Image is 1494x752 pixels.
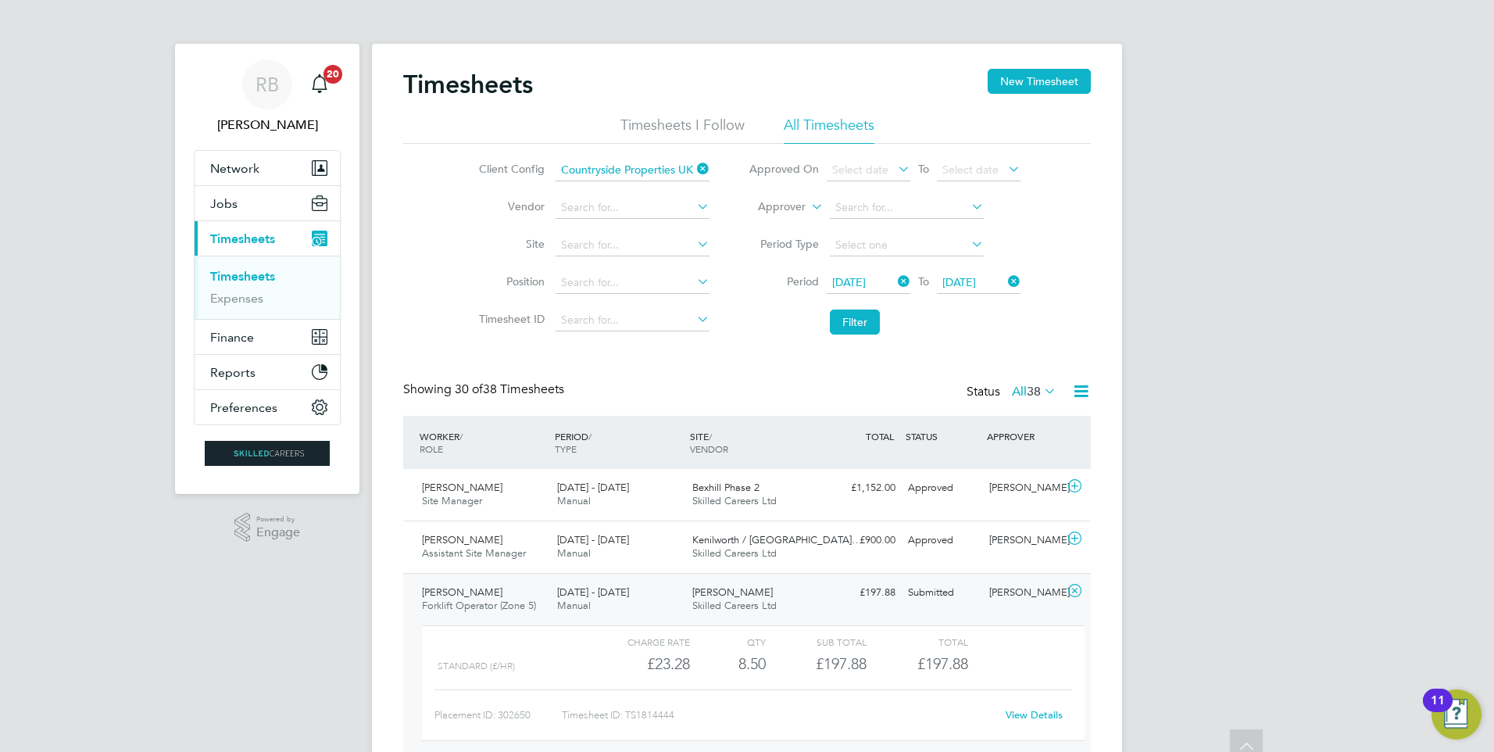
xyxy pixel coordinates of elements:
label: Client Config [474,162,545,176]
div: £197.88 [820,580,902,606]
div: Submitted [902,580,983,606]
span: [DATE] [832,275,866,289]
input: Search for... [556,310,709,331]
button: Open Resource Center, 11 new notifications [1431,689,1481,739]
div: Status [967,381,1060,403]
span: Manual [557,494,591,507]
h2: Timesheets [403,69,533,100]
span: Manual [557,546,591,560]
span: £197.88 [917,654,968,673]
div: Approved [902,475,983,501]
label: Approved On [749,162,819,176]
span: Manual [557,599,591,612]
span: Site Manager [422,494,482,507]
div: £900.00 [820,528,902,553]
span: Preferences [210,400,277,415]
label: Timesheet ID [474,312,545,326]
div: Timesheet ID: TS1814444 [562,703,995,728]
div: APPROVER [983,422,1064,450]
input: Select one [830,235,984,256]
div: 11 [1431,700,1445,721]
a: Expenses [210,291,263,306]
a: Powered byEngage [234,513,301,543]
div: £1,152.00 [820,475,902,501]
div: Placement ID: 302650 [434,703,562,728]
div: £23.28 [589,651,690,677]
span: Assistant Site Manager [422,546,526,560]
span: Kenilworth / [GEOGRAPHIC_DATA]… [692,533,862,546]
span: 30 of [455,381,483,397]
span: Skilled Careers Ltd [692,546,777,560]
span: 38 [1027,384,1041,399]
input: Search for... [830,197,984,219]
input: Search for... [556,159,709,181]
span: [DATE] [942,275,976,289]
label: Vendor [474,199,545,213]
label: Position [474,274,545,288]
span: TYPE [555,442,577,455]
span: Standard (£/HR) [438,661,515,671]
span: Engage [256,526,300,539]
img: skilledcareers-logo-retina.png [205,441,330,466]
span: Bexhill Phase 2 [692,481,760,494]
span: TOTAL [866,430,894,442]
span: Forklift Operator (Zone 5) [422,599,536,612]
span: To [913,159,934,179]
span: Timesheets [210,231,275,246]
div: [PERSON_NAME] [983,580,1064,606]
nav: Main navigation [175,44,359,494]
span: Jobs [210,196,238,211]
span: Ryan Burns [194,116,341,134]
span: [DATE] - [DATE] [557,585,629,599]
a: 20 [304,59,335,109]
div: PERIOD [551,422,686,463]
span: [PERSON_NAME] [422,585,502,599]
div: Showing [403,381,567,398]
label: Approver [735,199,806,215]
span: VENDOR [690,442,728,455]
label: Period Type [749,237,819,251]
div: WORKER [416,422,551,463]
span: / [459,430,463,442]
div: Approved [902,528,983,553]
span: [PERSON_NAME] [422,533,502,546]
a: View Details [1006,708,1063,722]
span: [PERSON_NAME] [422,481,502,494]
span: 38 Timesheets [455,381,564,397]
span: Finance [210,330,254,345]
span: ROLE [420,442,443,455]
span: [DATE] - [DATE] [557,533,629,546]
button: Reports [195,355,340,389]
div: £197.88 [766,651,867,677]
label: Site [474,237,545,251]
span: Select date [942,163,999,177]
span: [PERSON_NAME] [692,585,773,599]
a: Timesheets [210,269,275,284]
div: QTY [690,632,766,651]
span: 20 [323,65,342,84]
button: Finance [195,320,340,354]
button: Filter [830,310,880,335]
span: Skilled Careers Ltd [692,494,777,507]
label: All [1012,384,1056,399]
div: Sub Total [766,632,867,651]
li: Timesheets I Follow [620,116,745,144]
span: Powered by [256,513,300,526]
button: Timesheets [195,221,340,256]
input: Search for... [556,235,709,256]
div: STATUS [902,422,983,450]
button: Jobs [195,186,340,220]
button: Preferences [195,390,340,424]
button: Network [195,151,340,185]
input: Search for... [556,197,709,219]
input: Search for... [556,272,709,294]
span: Reports [210,365,256,380]
li: All Timesheets [784,116,874,144]
a: RB[PERSON_NAME] [194,59,341,134]
span: / [709,430,712,442]
div: Total [867,632,967,651]
span: Network [210,161,259,176]
div: SITE [686,422,821,463]
span: [DATE] - [DATE] [557,481,629,494]
div: [PERSON_NAME] [983,475,1064,501]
